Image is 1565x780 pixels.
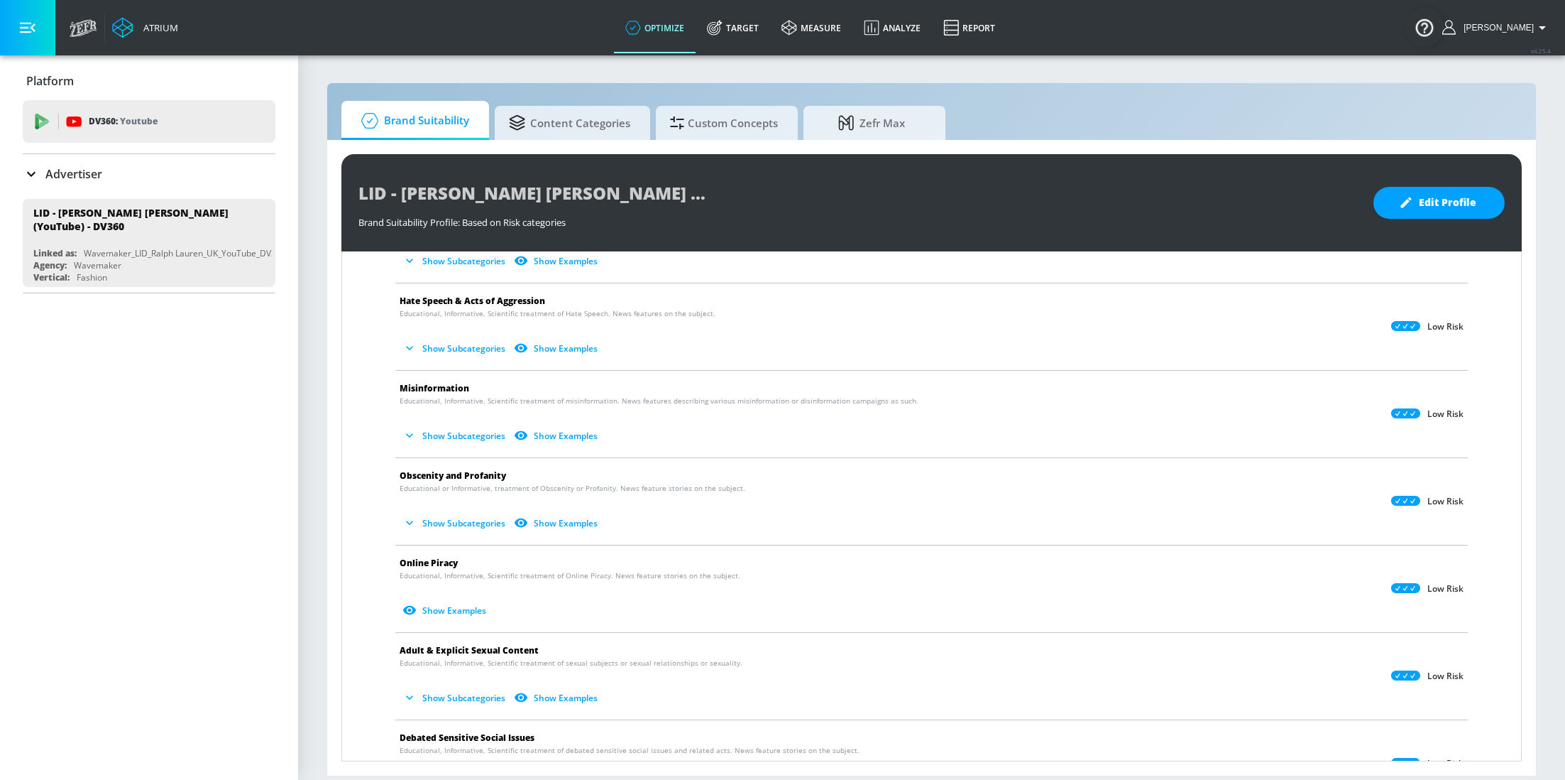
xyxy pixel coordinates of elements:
span: login as: stephanie.wolklin@zefr.com [1458,23,1534,33]
div: LID - [PERSON_NAME] [PERSON_NAME] (YouTube) - DV360Linked as:Wavemaker_LID_Ralph Lauren_UK_YouTub... [23,199,275,287]
button: Show Examples [400,599,492,622]
button: Show Subcategories [400,686,511,710]
p: Platform [26,73,74,89]
p: Low Risk [1427,321,1464,332]
span: Adult & Explicit Sexual Content [400,644,539,656]
span: v 4.25.4 [1531,47,1551,55]
p: Low Risk [1427,496,1464,507]
div: Atrium [138,21,178,34]
button: Show Subcategories [400,249,511,273]
div: Wavemaker [74,259,121,271]
div: Brand Suitability Profile: Based on Risk categories [358,209,1359,229]
span: Obscenity and Profanity [400,470,506,482]
span: Educational or Informative, treatment of Obscenity or Profanity. News feature stories on the subj... [400,483,745,494]
span: Online Piracy [400,557,458,569]
a: optimize [614,2,696,53]
p: Advertiser [45,166,102,182]
a: Analyze [852,2,932,53]
button: Show Subcategories [400,337,511,360]
button: Show Subcategories [400,424,511,448]
span: Educational, Informative, Scientific treatment of Hate Speech. News features on the subject. [400,308,715,319]
span: Educational, Informative, Scientific treatment of misinformation. News features describing variou... [400,396,918,406]
div: Wavemaker_LID_Ralph Lauren_UK_YouTube_DV360 [84,247,286,259]
button: Show Examples [511,511,603,535]
a: Report [932,2,1006,53]
a: measure [770,2,852,53]
span: Misinformation [400,382,469,394]
span: Content Categories [509,106,630,140]
div: Vertical: [33,271,70,283]
span: Zefr Max [818,106,926,140]
button: Show Examples [511,249,603,273]
button: Show Examples [511,686,603,710]
span: Hate Speech & Acts of Aggression [400,295,545,307]
p: Low Risk [1427,408,1464,420]
span: Educational, Informative, Scientific treatment of sexual subjects or sexual relationships or sexu... [400,658,742,668]
span: Custom Concepts [670,106,778,140]
div: LID - [PERSON_NAME] [PERSON_NAME] (YouTube) - DV360 [33,206,252,233]
a: Atrium [112,17,178,38]
p: Low Risk [1427,758,1464,769]
span: Educational, Informative, Scientific treatment of Online Piracy. News feature stories on the subj... [400,570,740,581]
a: Target [696,2,770,53]
button: [PERSON_NAME] [1442,19,1551,36]
p: Low Risk [1427,671,1464,682]
div: DV360: Youtube [23,100,275,143]
button: Show Examples [511,424,603,448]
span: Educational, Informative, Scientific treatment of debated sensitive social issues and related act... [400,745,860,756]
span: Edit Profile [1402,194,1476,212]
button: Show Examples [511,337,603,360]
span: Brand Suitability [356,104,469,138]
div: Agency: [33,259,67,271]
div: Platform [23,61,275,101]
button: Open Resource Center [1405,7,1444,47]
div: Linked as: [33,247,77,259]
button: Edit Profile [1373,187,1505,219]
p: Youtube [120,114,158,129]
div: Advertiser [23,154,275,194]
p: Low Risk [1427,583,1464,595]
p: DV360: [89,114,158,129]
button: Show Subcategories [400,511,511,535]
span: Debated Sensitive Social Issues [400,732,534,744]
div: Fashion [77,271,107,283]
